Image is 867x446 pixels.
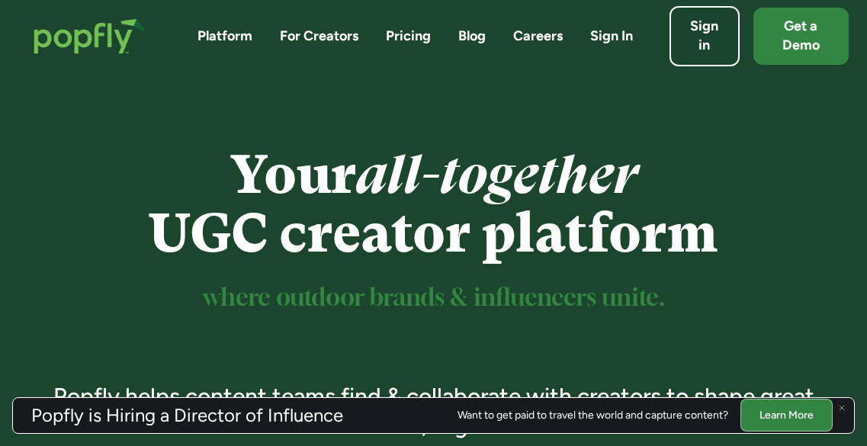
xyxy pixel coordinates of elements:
[740,399,833,432] a: Learn More
[685,17,724,55] div: Sign in
[767,17,835,55] div: Get a Demo
[18,3,161,69] a: home
[753,8,849,64] a: Get a Demo
[513,27,563,46] a: Careers
[458,27,486,46] a: Blog
[31,146,836,263] h1: Your UGC creator platform
[197,27,252,46] a: Platform
[356,144,637,206] em: all-together
[31,382,836,439] h3: Popfly helps content teams find & collaborate with creators to shape great content, together.
[280,27,358,46] a: For Creators
[203,287,665,310] sup: where outdoor brands & influencers unite.
[590,27,633,46] a: Sign In
[458,409,728,422] div: Want to get paid to travel the world and capture content?
[386,27,431,46] a: Pricing
[31,406,343,425] h3: Popfly is Hiring a Director of Influence
[670,6,740,66] a: Sign in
